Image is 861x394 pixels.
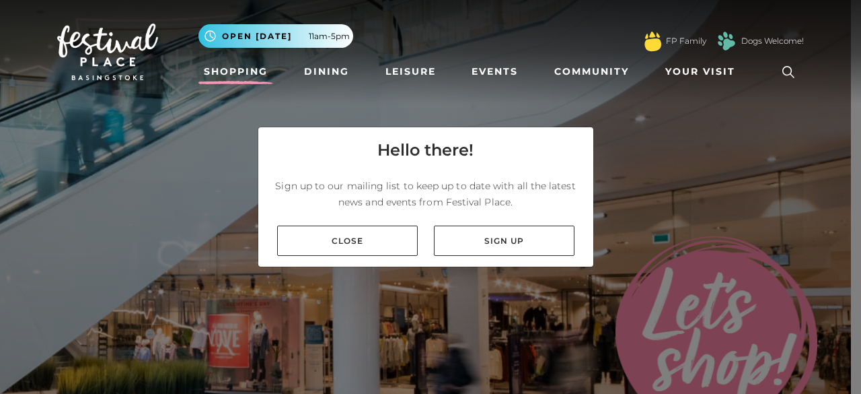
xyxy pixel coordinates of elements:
a: Events [466,59,523,84]
span: 11am-5pm [309,30,350,42]
span: Open [DATE] [222,30,292,42]
a: FP Family [666,35,706,47]
a: Shopping [198,59,273,84]
a: Community [549,59,634,84]
span: Your Visit [665,65,735,79]
a: Close [277,226,418,256]
a: Dogs Welcome! [741,35,804,47]
h4: Hello there! [377,138,474,162]
a: Sign up [434,226,574,256]
img: Festival Place Logo [57,24,158,80]
a: Leisure [380,59,441,84]
a: Your Visit [660,59,747,84]
p: Sign up to our mailing list to keep up to date with all the latest news and events from Festival ... [269,178,583,210]
button: Open [DATE] 11am-5pm [198,24,353,48]
a: Dining [299,59,354,84]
